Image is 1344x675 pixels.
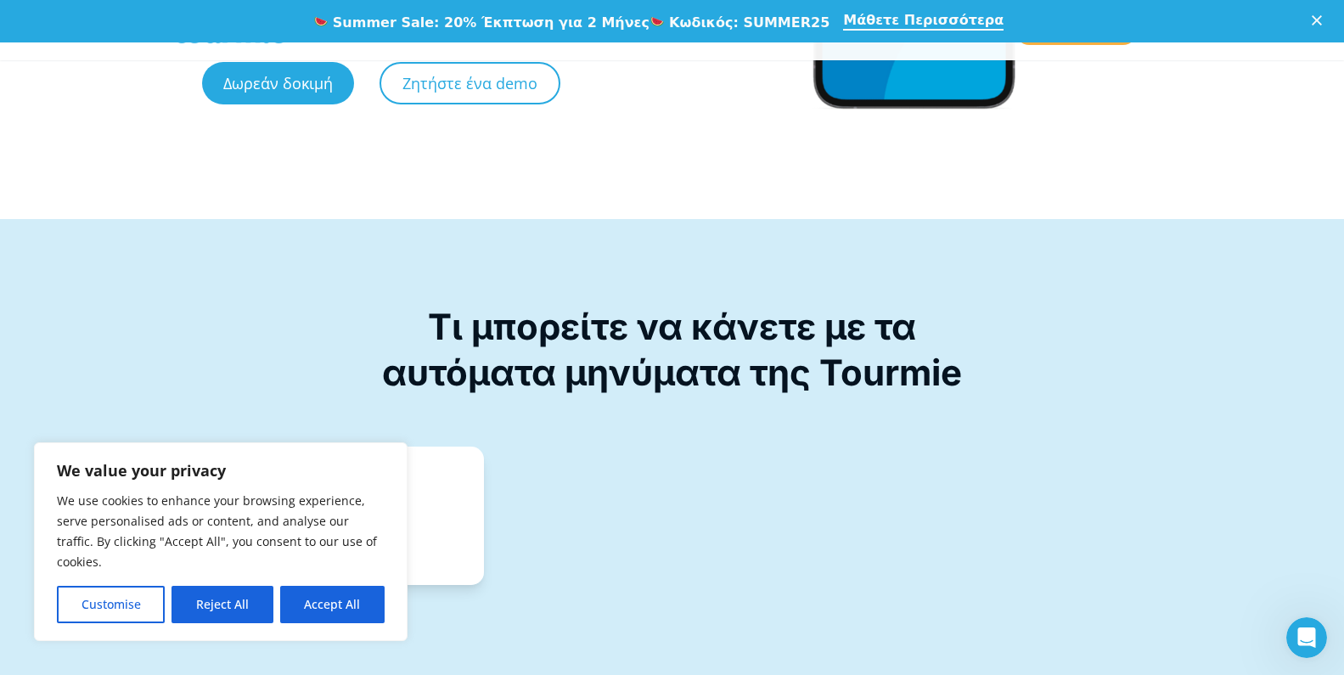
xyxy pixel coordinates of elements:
[57,491,385,572] p: We use cookies to enhance your browsing experience, serve personalised ads or content, and analys...
[669,14,829,31] b: Κωδικός: SUMMER25
[1312,15,1329,25] div: Κλείσιμο
[333,14,650,31] b: Summer Sale: 20% Έκπτωση για 2 Μήνες
[381,304,963,396] div: Τι μπορείτε να κάνετε με τα αυτόματα μηνύματα της Tourmie
[380,62,560,104] a: Ζητήστε ένα demo
[172,586,273,623] button: Reject All
[280,586,385,623] button: Accept All
[202,62,354,104] a: Δωρεάν δοκιμή
[1286,617,1327,658] iframe: Intercom live chat
[57,460,385,481] p: We value your privacy
[843,12,1004,31] a: Μάθετε Περισσότερα
[57,586,165,623] button: Customise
